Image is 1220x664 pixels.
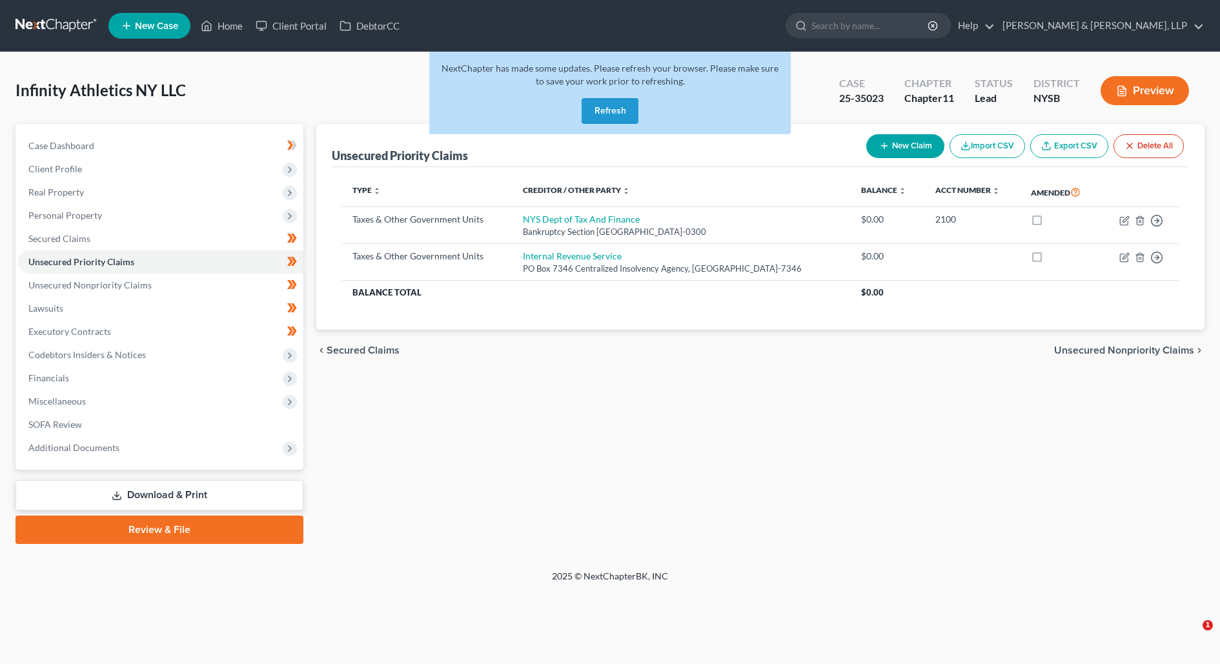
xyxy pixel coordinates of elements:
button: Unsecured Nonpriority Claims chevron_right [1054,345,1205,356]
span: 11 [942,92,954,104]
i: unfold_more [622,187,630,195]
span: Additional Documents [28,442,119,453]
i: chevron_right [1194,345,1205,356]
div: $0.00 [861,250,915,263]
a: Help [951,14,995,37]
div: Chapter [904,76,954,91]
a: Unsecured Nonpriority Claims [18,274,303,297]
input: Search by name... [811,14,930,37]
div: District [1033,76,1080,91]
span: Infinity Athletics NY LLC [15,81,186,99]
div: 2100 [935,213,1011,226]
button: Refresh [582,98,638,124]
button: New Claim [866,134,944,158]
div: Status [975,76,1013,91]
a: Executory Contracts [18,320,303,343]
span: Real Property [28,186,84,197]
span: Unsecured Nonpriority Claims [28,279,152,290]
div: Case [839,76,884,91]
a: [PERSON_NAME] & [PERSON_NAME], LLP [996,14,1204,37]
a: Internal Revenue Service [523,250,622,261]
div: Lead [975,91,1013,106]
a: Balance unfold_more [861,185,906,195]
a: Unsecured Priority Claims [18,250,303,274]
a: Client Portal [249,14,333,37]
span: New Case [135,21,178,31]
span: Unsecured Priority Claims [28,256,134,267]
span: Financials [28,372,69,383]
a: NYS Dept of Tax And Finance [523,214,640,225]
button: Delete All [1113,134,1184,158]
button: Preview [1101,76,1189,105]
a: Export CSV [1030,134,1108,158]
div: 2025 © NextChapterBK, INC [242,570,978,593]
div: Taxes & Other Government Units [352,250,503,263]
div: $0.00 [861,213,915,226]
span: Secured Claims [327,345,400,356]
a: SOFA Review [18,413,303,436]
span: 1 [1203,620,1213,630]
a: Secured Claims [18,227,303,250]
span: Miscellaneous [28,396,86,407]
a: Acct Number unfold_more [935,185,1000,195]
div: Chapter [904,91,954,106]
span: Client Profile [28,163,82,174]
button: Import CSV [950,134,1025,158]
span: Personal Property [28,210,102,221]
div: PO Box 7346 Centralized Insolvency Agency, [GEOGRAPHIC_DATA]-7346 [523,263,840,275]
a: Review & File [15,516,303,544]
iframe: Intercom live chat [1176,620,1207,651]
a: Download & Print [15,480,303,510]
div: 25-35023 [839,91,884,106]
div: Taxes & Other Government Units [352,213,503,226]
a: Creditor / Other Party unfold_more [523,185,630,195]
i: unfold_more [373,187,381,195]
span: NextChapter has made some updates. Please refresh your browser. Please make sure to save your wor... [442,63,778,86]
div: Unsecured Priority Claims [332,148,468,163]
span: $0.00 [861,287,884,297]
span: SOFA Review [28,419,82,430]
div: Bankruptcy Section [GEOGRAPHIC_DATA]-0300 [523,226,840,238]
span: Secured Claims [28,233,90,244]
i: unfold_more [992,187,1000,195]
a: Home [194,14,249,37]
th: Balance Total [342,281,851,304]
th: Amended [1021,177,1100,207]
a: DebtorCC [333,14,406,37]
i: unfold_more [899,187,906,195]
span: Codebtors Insiders & Notices [28,349,146,360]
span: Unsecured Nonpriority Claims [1054,345,1194,356]
span: Lawsuits [28,303,63,314]
button: chevron_left Secured Claims [316,345,400,356]
div: NYSB [1033,91,1080,106]
a: Type unfold_more [352,185,381,195]
span: Case Dashboard [28,140,94,151]
a: Lawsuits [18,297,303,320]
i: chevron_left [316,345,327,356]
a: Case Dashboard [18,134,303,157]
span: Executory Contracts [28,326,111,337]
